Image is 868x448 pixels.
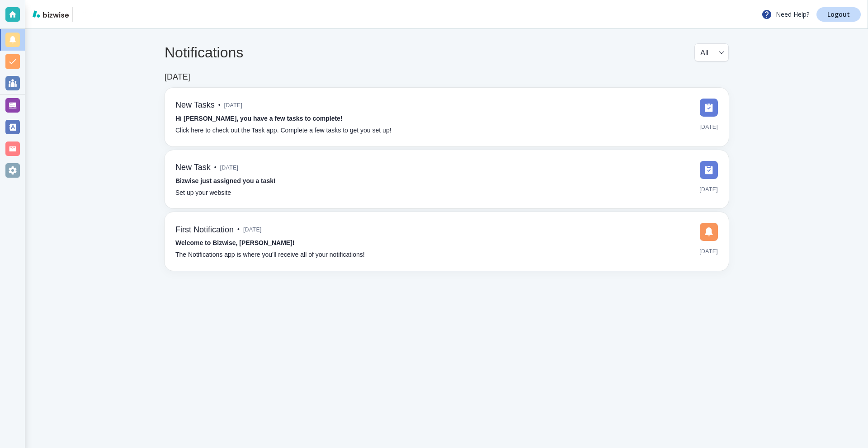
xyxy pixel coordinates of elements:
[237,225,240,235] p: •
[700,161,718,179] img: DashboardSidebarTasks.svg
[165,88,729,146] a: New Tasks•[DATE]Hi [PERSON_NAME], you have a few tasks to complete!Click here to check out the Ta...
[165,72,190,82] h6: [DATE]
[165,150,729,209] a: New Task•[DATE]Bizwise just assigned you a task!Set up your website[DATE]
[175,126,392,136] p: Click here to check out the Task app. Complete a few tasks to get you set up!
[175,100,215,110] h6: New Tasks
[761,9,809,20] p: Need Help?
[175,163,211,173] h6: New Task
[175,239,294,246] strong: Welcome to Bizwise, [PERSON_NAME]!
[700,44,723,61] div: All
[165,44,243,61] h4: Notifications
[243,223,262,236] span: [DATE]
[175,115,343,122] strong: Hi [PERSON_NAME], you have a few tasks to complete!
[165,212,729,271] a: First Notification•[DATE]Welcome to Bizwise, [PERSON_NAME]!The Notifications app is where you’ll ...
[175,188,231,198] p: Set up your website
[699,245,718,258] span: [DATE]
[220,161,239,174] span: [DATE]
[224,99,243,112] span: [DATE]
[33,10,69,18] img: bizwise
[214,163,217,173] p: •
[175,250,365,260] p: The Notifications app is where you’ll receive all of your notifications!
[699,120,718,134] span: [DATE]
[76,7,103,22] img: Sumita Pradhan Consulting
[699,183,718,196] span: [DATE]
[816,7,861,22] a: Logout
[700,223,718,241] img: DashboardSidebarNotification.svg
[175,225,234,235] h6: First Notification
[218,100,221,110] p: •
[827,11,850,18] p: Logout
[175,177,276,184] strong: Bizwise just assigned you a task!
[700,99,718,117] img: DashboardSidebarTasks.svg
